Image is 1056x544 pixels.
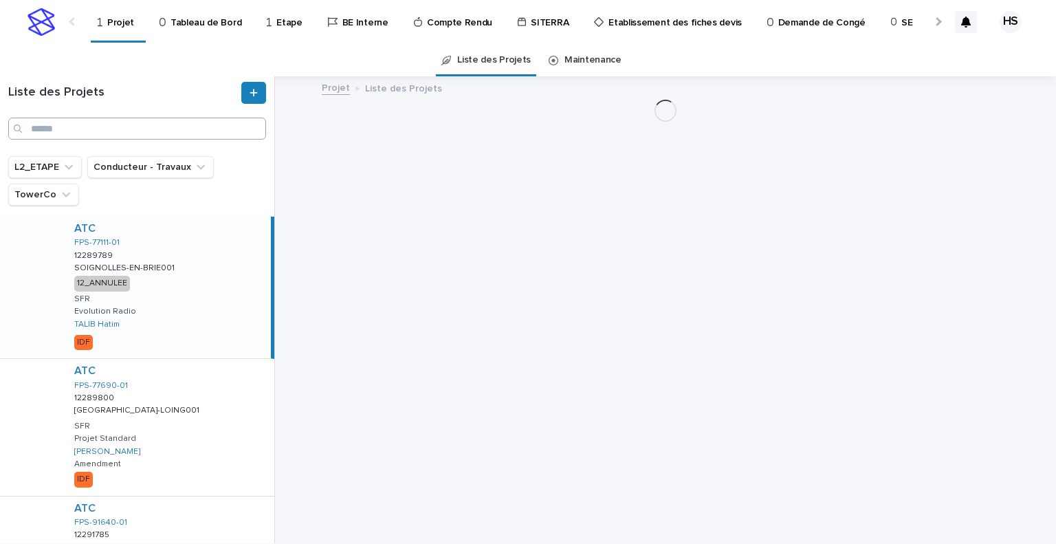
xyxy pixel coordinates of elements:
a: ATC [74,365,96,378]
a: [PERSON_NAME] [74,447,140,457]
a: Projet [322,79,350,95]
img: stacker-logo-s-only.png [27,8,55,36]
p: Liste des Projets [365,80,442,95]
button: Conducteur - Travaux [87,156,214,178]
p: Projet Standard [74,434,136,444]
div: 12_ANNULEE [74,276,130,291]
div: IDF [74,335,93,350]
a: ATC [74,222,96,235]
div: HS [1000,11,1022,33]
a: FPS-91640-01 [74,518,127,527]
a: Liste des Projets [457,44,531,76]
a: Maintenance [564,44,621,76]
p: 12289800 [74,391,117,403]
p: 12289789 [74,248,115,261]
p: [GEOGRAPHIC_DATA]-LOING001 [74,403,202,415]
a: FPS-77690-01 [74,381,128,391]
p: SFR [74,422,90,431]
a: ATC [74,502,96,515]
p: SOIGNOLLES-EN-BRIE001 [74,261,177,273]
a: TALIB Hatim [74,320,120,329]
button: TowerCo [8,184,79,206]
p: Amendment [74,459,121,469]
div: IDF [74,472,93,487]
p: Evolution Radio [74,307,136,316]
p: 12291785 [74,527,112,540]
a: FPS-77111-01 [74,238,120,248]
h1: Liste des Projets [8,85,239,100]
input: Search [8,118,266,140]
p: SFR [74,294,90,304]
button: L2_ETAPE [8,156,82,178]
